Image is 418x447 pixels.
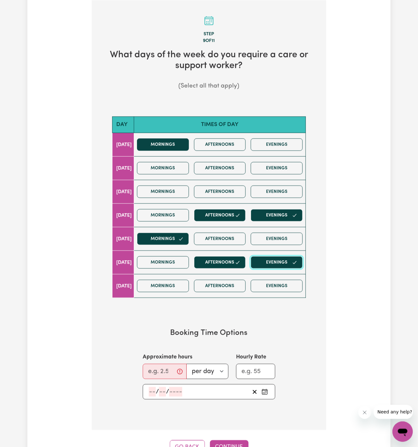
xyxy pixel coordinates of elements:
[156,388,159,395] span: /
[137,256,189,269] button: Mornings
[194,280,246,292] button: Afternoons
[112,329,306,338] h3: Booking Time Options
[358,406,371,419] iframe: Close message
[143,353,192,361] label: Approximate hours
[169,387,182,397] input: ----
[112,251,134,274] td: [DATE]
[194,209,246,222] button: Afternoons
[134,117,306,133] th: Times of day
[250,387,260,397] button: Clear start date
[194,233,246,245] button: Afternoons
[102,50,316,72] h2: What days of the week do you require a care or support worker?
[102,31,316,38] div: Step
[137,138,189,151] button: Mornings
[137,209,189,222] button: Mornings
[159,387,166,397] input: --
[236,364,275,379] input: e.g. 55
[393,422,413,442] iframe: Button to launch messaging window
[112,204,134,227] td: [DATE]
[112,180,134,204] td: [DATE]
[251,162,303,174] button: Evenings
[236,353,266,361] label: Hourly Rate
[112,133,134,157] td: [DATE]
[251,233,303,245] button: Evenings
[194,138,246,151] button: Afternoons
[143,364,187,379] input: e.g. 2.5
[137,186,189,198] button: Mornings
[374,405,413,419] iframe: Message from company
[194,162,246,174] button: Afternoons
[251,280,303,292] button: Evenings
[112,274,134,298] td: [DATE]
[251,209,303,222] button: Evenings
[102,82,316,91] p: (Select all that apply)
[194,256,246,269] button: Afternoons
[149,387,156,397] input: --
[251,186,303,198] button: Evenings
[112,227,134,251] td: [DATE]
[102,38,316,45] div: 9 of 11
[137,280,189,292] button: Mornings
[112,117,134,133] th: Day
[251,138,303,151] button: Evenings
[260,387,270,397] button: Pick an approximate start date
[194,186,246,198] button: Afternoons
[112,157,134,180] td: [DATE]
[137,233,189,245] button: Mornings
[137,162,189,174] button: Mornings
[166,388,169,395] span: /
[251,256,303,269] button: Evenings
